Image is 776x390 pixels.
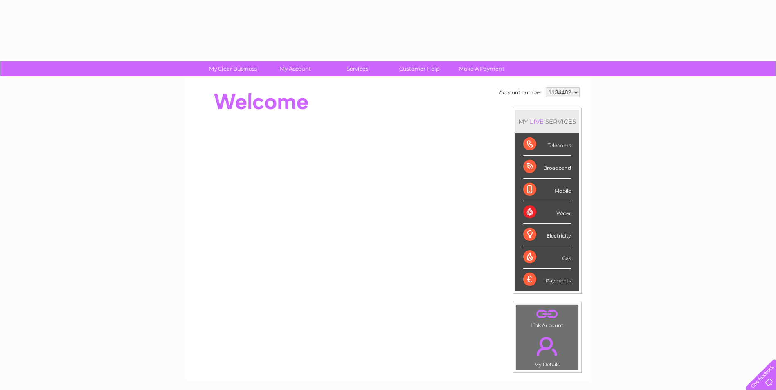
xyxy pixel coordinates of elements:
a: Services [324,61,391,76]
a: . [518,307,576,321]
div: Mobile [523,179,571,201]
div: MY SERVICES [515,110,579,133]
a: . [518,332,576,361]
div: Gas [523,246,571,269]
td: Link Account [515,305,579,330]
a: Customer Help [386,61,453,76]
div: Payments [523,269,571,291]
div: Water [523,201,571,224]
a: Make A Payment [448,61,515,76]
a: My Clear Business [199,61,267,76]
a: My Account [261,61,329,76]
div: Broadband [523,156,571,178]
div: Electricity [523,224,571,246]
div: Telecoms [523,133,571,156]
div: LIVE [528,118,545,126]
td: My Details [515,330,579,370]
td: Account number [497,85,544,99]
